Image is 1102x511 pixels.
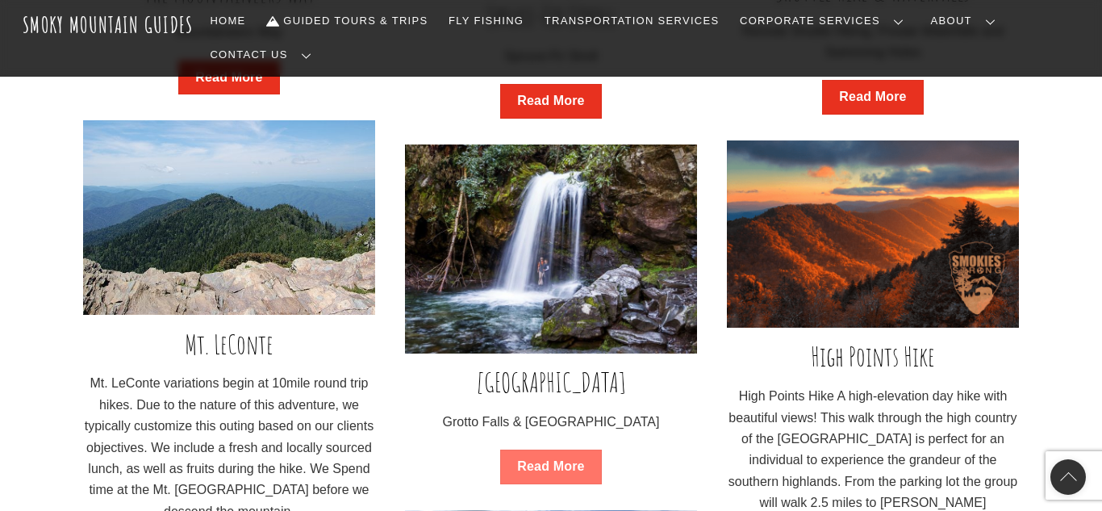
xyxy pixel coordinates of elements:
a: About [925,4,1008,38]
a: Home [204,4,253,38]
a: Read More [178,61,279,95]
a: Smoky Mountain Guides [23,11,194,38]
a: Fly Fishing [442,4,530,38]
a: Mt. LeConte [185,327,273,361]
a: Read More [822,80,923,115]
a: Contact Us [204,38,324,72]
img: image-asset [83,120,375,315]
a: Read More [500,84,601,119]
a: Transportation Services [538,4,725,38]
a: Read More [500,450,601,484]
img: 17482497376_a6df900622_b-min [405,145,697,354]
img: 15380793_1228135673939022_175267225107074608_n-min [727,140,1019,328]
a: Guided Tours & Trips [260,4,434,38]
a: High Points Hike [811,339,935,373]
a: Corporate Services [733,4,916,38]
a: [GEOGRAPHIC_DATA] [477,365,625,399]
p: Grotto Falls & [GEOGRAPHIC_DATA] [405,412,697,433]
